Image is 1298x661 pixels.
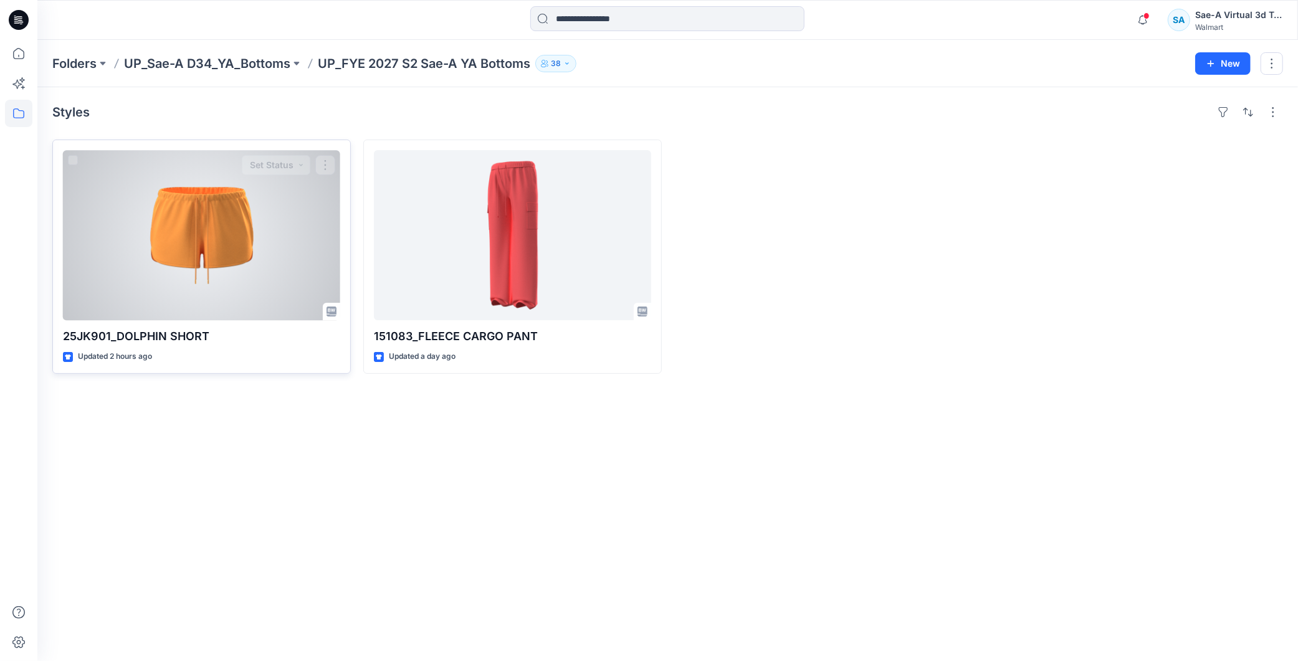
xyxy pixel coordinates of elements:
p: 38 [551,57,561,70]
button: New [1195,52,1251,75]
button: 38 [535,55,576,72]
a: 151083_FLEECE CARGO PANT [374,150,651,320]
a: Folders [52,55,97,72]
div: SA [1168,9,1190,31]
p: 151083_FLEECE CARGO PANT [374,328,651,345]
p: Updated 2 hours ago [78,350,152,363]
div: Walmart [1195,22,1282,32]
h4: Styles [52,105,90,120]
p: 25JK901_DOLPHIN SHORT [63,328,340,345]
a: UP_Sae-A D34_YA_Bottoms [124,55,290,72]
a: 25JK901_DOLPHIN SHORT [63,150,340,320]
p: Updated a day ago [389,350,456,363]
p: UP_FYE 2027 S2 Sae-A YA Bottoms [318,55,530,72]
div: Sae-A Virtual 3d Team [1195,7,1282,22]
